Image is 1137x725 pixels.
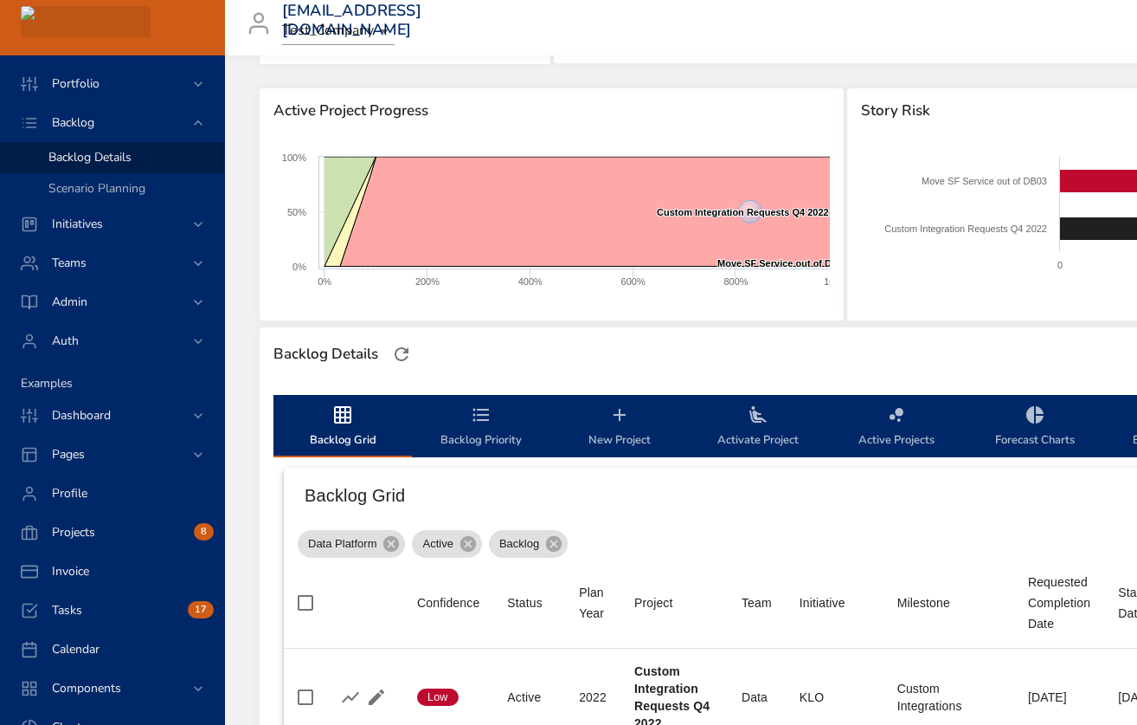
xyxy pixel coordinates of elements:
[579,582,607,624] div: Plan Year
[897,592,950,613] div: Milestone
[38,563,103,579] span: Invoice
[282,2,421,39] h3: [EMAIL_ADDRESS][DOMAIN_NAME]
[976,405,1094,450] span: Forecast Charts
[742,592,772,613] div: Sort
[298,535,387,553] span: Data Platform
[282,17,395,45] div: Test_Company
[800,592,845,613] div: Sort
[1028,572,1090,634] div: Sort
[318,276,331,287] text: 0%
[742,689,772,706] div: Data
[507,592,551,613] span: Status
[337,684,363,710] button: Show Burnup
[1057,260,1063,270] text: 0
[922,176,1047,186] text: Move SF Service out of DB03
[507,592,543,613] div: Sort
[268,340,383,368] div: Backlog Details
[389,341,414,367] button: Refresh Page
[742,592,772,613] div: Team
[38,680,135,696] span: Components
[48,180,145,197] span: Scenario Planning
[273,102,830,120] span: Active Project Progress
[507,592,543,613] div: Status
[897,592,950,613] div: Sort
[363,684,389,710] button: Edit Project Details
[561,405,678,450] span: New Project
[800,592,845,613] div: Initiative
[38,333,93,349] span: Auth
[422,405,540,450] span: Backlog Priority
[634,592,673,613] div: Sort
[489,530,568,558] div: Backlog
[518,276,543,287] text: 400%
[417,592,479,613] div: Sort
[415,276,440,287] text: 200%
[884,223,1047,234] text: Custom Integration Requests Q4 2022
[824,276,853,287] text: 1000%
[38,446,99,463] span: Pages
[38,114,108,131] span: Backlog
[507,689,551,706] div: Active
[284,405,401,450] span: Backlog Grid
[621,276,646,287] text: 600%
[417,592,479,613] div: Confidence
[800,689,870,706] div: KLO
[48,149,132,165] span: Backlog Details
[38,485,101,502] span: Profile
[489,535,549,553] span: Backlog
[194,525,214,539] span: 8
[634,592,714,613] span: Project
[38,294,101,310] span: Admin
[657,207,829,217] text: Custom Integration Requests Q4 2022
[412,535,463,553] span: Active
[287,207,306,217] text: 50%
[38,216,117,232] span: Initiatives
[634,592,673,613] div: Project
[579,582,607,624] div: Sort
[38,602,96,618] span: Tasks
[38,524,109,541] span: Projects
[38,407,125,424] span: Dashboard
[897,592,1000,613] span: Milestone
[38,75,113,92] span: Portfolio
[1028,572,1090,634] div: Requested Completion Date
[717,258,849,269] text: Move SF Service out of DB03
[38,255,100,271] span: Teams
[292,262,306,272] text: 0%
[723,276,748,287] text: 800%
[298,530,405,558] div: Data Platform
[579,689,607,706] div: 2022
[897,680,1000,715] div: Custom Integrations
[838,405,955,450] span: Active Projects
[412,530,481,558] div: Active
[800,592,870,613] span: Initiative
[282,152,306,163] text: 100%
[38,641,113,657] span: Calendar
[1028,689,1090,706] div: [DATE]
[417,689,459,705] span: Low
[699,405,817,450] span: Activate Project
[188,603,214,617] span: 17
